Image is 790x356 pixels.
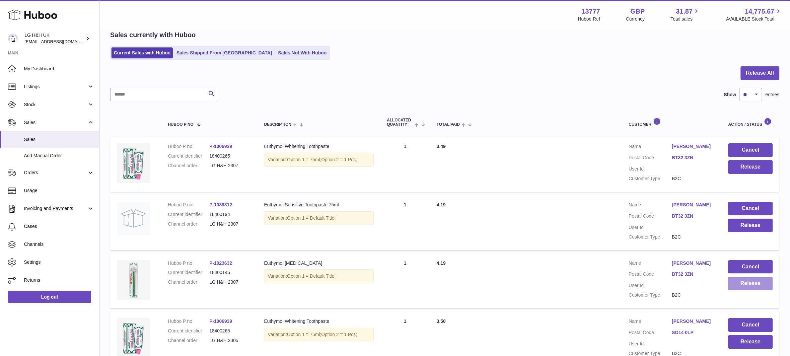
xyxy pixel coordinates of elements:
div: Variation: [264,269,374,283]
a: 14,775.67 AVAILABLE Stock Total [726,7,782,22]
dt: Postal Code [629,213,672,221]
span: [EMAIL_ADDRESS][DOMAIN_NAME] [25,39,98,44]
a: [PERSON_NAME] [672,202,715,208]
button: Release [728,160,773,174]
a: P-1023632 [209,260,232,266]
span: Huboo P no [168,122,193,127]
span: Option 1 = Default Title; [287,273,336,279]
div: LG H&H UK [25,32,84,45]
td: 1 [380,253,430,309]
span: AVAILABLE Stock Total [726,16,782,22]
button: Release [728,335,773,349]
dt: Postal Code [629,155,672,163]
span: Description [264,122,291,127]
strong: GBP [630,7,645,16]
a: 31.87 Total sales [671,7,700,22]
strong: 13777 [582,7,600,16]
h2: Sales currently with Huboo [110,31,196,39]
dd: B2C [672,292,715,298]
button: Cancel [728,143,773,157]
dt: Name [629,202,672,210]
dd: B2C [672,234,715,240]
dt: Channel order [168,221,209,227]
div: Currency [626,16,645,22]
div: Euthymol Whitening Toothpaste [264,318,374,324]
span: 3.49 [437,144,446,149]
dd: 18400265 [209,153,251,159]
div: Euthymol Whitening Toothpaste [264,143,374,150]
div: Euthymol Sensitive Toothpaste 75ml [264,202,374,208]
a: P-1039812 [209,202,232,207]
div: Variation: [264,211,374,225]
a: BT32 3ZN [672,213,715,219]
button: Cancel [728,318,773,332]
a: Current Sales with Huboo [111,47,173,58]
span: Total sales [671,16,700,22]
dt: Current identifier [168,269,209,276]
td: 1 [380,137,430,192]
span: 4.19 [437,260,446,266]
dd: LG H&H 2307 [209,221,251,227]
a: [PERSON_NAME] [672,143,715,150]
dt: Name [629,318,672,326]
dt: Current identifier [168,153,209,159]
span: 4.19 [437,202,446,207]
a: P-1006939 [209,319,232,324]
dd: 18400265 [209,328,251,334]
div: Euthymol [MEDICAL_DATA] [264,260,374,266]
dt: Huboo P no [168,260,209,266]
dd: 18400194 [209,211,251,218]
span: Settings [24,259,94,265]
img: Euthymol_Tongue_Cleaner-Image-4.webp [117,260,150,300]
a: Sales Not With Huboo [276,47,329,58]
dt: Customer Type [629,292,672,298]
dt: User Id [629,282,672,289]
dt: Postal Code [629,271,672,279]
span: My Dashboard [24,66,94,72]
div: Huboo Ref [578,16,600,22]
td: 1 [380,195,430,250]
dt: User Id [629,224,672,231]
dt: User Id [629,341,672,347]
span: Stock [24,102,87,108]
span: Channels [24,241,94,248]
span: Listings [24,84,87,90]
span: Sales [24,119,87,126]
div: Customer [629,118,715,127]
dd: B2C [672,176,715,182]
a: P-1006939 [209,144,232,149]
dt: Huboo P no [168,202,209,208]
dt: Channel order [168,279,209,285]
a: [PERSON_NAME] [672,260,715,266]
dt: Name [629,260,672,268]
span: 31.87 [676,7,692,16]
div: Action / Status [728,118,773,127]
a: [PERSON_NAME] [672,318,715,324]
span: Total paid [437,122,460,127]
dt: Huboo P no [168,318,209,324]
span: Option 2 = 1 Pcs; [321,332,357,337]
img: no-photo.jpg [117,202,150,235]
a: Log out [8,291,91,303]
span: 14,775.67 [745,7,774,16]
span: Usage [24,187,94,194]
span: Option 1 = Default Title; [287,215,336,221]
span: Invoicing and Payments [24,205,87,212]
span: Orders [24,170,87,176]
label: Show [724,92,736,98]
span: Cases [24,223,94,230]
span: ALLOCATED Quantity [387,118,413,127]
span: Sales [24,136,94,143]
dd: LG H&H 2307 [209,163,251,169]
div: Variation: [264,153,374,167]
dt: Customer Type [629,234,672,240]
dt: Name [629,143,672,151]
span: Returns [24,277,94,283]
span: Add Manual Order [24,153,94,159]
dt: Channel order [168,337,209,344]
dd: 18400145 [209,269,251,276]
dd: LG H&H 2307 [209,279,251,285]
button: Cancel [728,202,773,215]
dd: LG H&H 2305 [209,337,251,344]
span: Option 1 = 75ml; [287,157,321,162]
